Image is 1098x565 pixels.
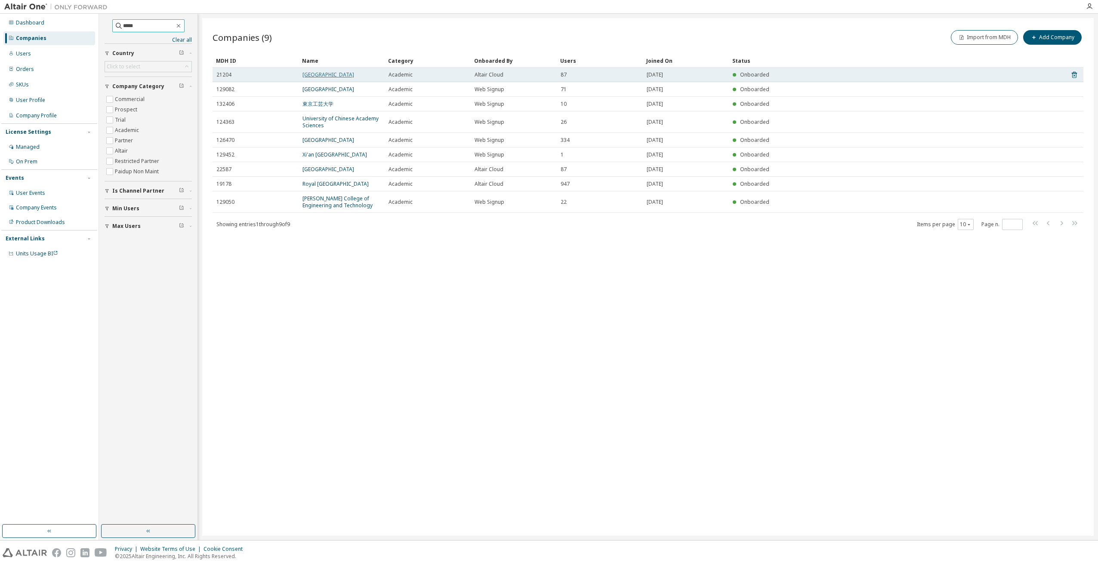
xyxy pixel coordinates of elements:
span: 947 [561,181,570,187]
div: Dashboard [16,19,44,26]
p: © 2025 Altair Engineering, Inc. All Rights Reserved. [115,553,248,560]
div: Click to select [107,63,140,70]
span: [DATE] [647,86,663,93]
span: Clear filter [179,205,184,212]
span: Showing entries 1 through 9 of 9 [216,221,290,228]
div: Click to select [105,61,191,72]
span: Academic [389,151,413,158]
span: Altair Cloud [475,71,503,78]
span: Altair Cloud [475,181,503,187]
span: Onboarded [740,118,769,126]
span: Academic [389,101,413,107]
div: MDH ID [216,54,295,68]
button: Min Users [105,199,192,218]
span: Onboarded [740,100,769,107]
span: 21204 [216,71,231,78]
label: Academic [115,125,141,135]
button: Add Company [1023,30,1082,45]
span: Max Users [112,223,141,230]
div: Onboarded By [474,54,553,68]
div: User Events [16,190,45,197]
span: 132406 [216,101,234,107]
div: Company Events [16,204,57,211]
span: Clear filter [179,187,184,194]
div: External Links [6,235,45,242]
span: 129452 [216,151,234,158]
span: Min Users [112,205,139,212]
label: Commercial [115,94,146,104]
span: [DATE] [647,71,663,78]
span: 71 [561,86,567,93]
span: Onboarded [740,86,769,93]
span: 129050 [216,199,234,206]
span: Academic [389,86,413,93]
label: Paidup Non Maint [115,166,160,177]
span: Web Signup [475,199,504,206]
span: Items per page [917,219,974,230]
span: Onboarded [740,71,769,78]
div: License Settings [6,129,51,135]
div: Joined On [646,54,725,68]
a: Xi'an [GEOGRAPHIC_DATA] [302,151,367,158]
span: 124363 [216,119,234,126]
span: 22587 [216,166,231,173]
span: Academic [389,199,413,206]
button: Company Category [105,77,192,96]
span: Clear filter [179,83,184,90]
span: Web Signup [475,137,504,144]
button: Import from MDH [951,30,1018,45]
span: Onboarded [740,136,769,144]
div: Users [560,54,639,68]
span: Academic [389,71,413,78]
div: SKUs [16,81,29,88]
div: Events [6,175,24,181]
span: 22 [561,199,567,206]
label: Prospect [115,104,139,115]
span: Onboarded [740,151,769,158]
span: Units Usage BI [16,250,58,257]
span: Company Category [112,83,164,90]
div: Product Downloads [16,219,65,226]
img: youtube.svg [95,548,107,557]
div: Category [388,54,467,68]
span: 334 [561,137,570,144]
span: Onboarded [740,166,769,173]
div: Cookie Consent [204,546,248,553]
span: 19178 [216,181,231,187]
a: [PERSON_NAME] College of Engineering and Technology [302,195,373,209]
span: Academic [389,166,413,173]
label: Altair [115,146,130,156]
span: [DATE] [647,119,663,126]
label: Trial [115,115,127,125]
span: Country [112,50,134,57]
span: [DATE] [647,151,663,158]
a: Clear all [105,37,192,43]
span: Is Channel Partner [112,187,164,194]
a: [GEOGRAPHIC_DATA] [302,71,354,78]
div: Company Profile [16,112,57,119]
span: 10 [561,101,567,107]
span: Altair Cloud [475,166,503,173]
span: 87 [561,71,567,78]
span: Web Signup [475,119,504,126]
img: Altair One [4,3,112,11]
a: Royal [GEOGRAPHIC_DATA] [302,180,369,187]
img: altair_logo.svg [3,548,47,557]
span: 1 [561,151,564,158]
div: Managed [16,144,40,150]
div: Status [732,54,1032,68]
span: Academic [389,119,413,126]
span: Page n. [981,219,1023,230]
span: [DATE] [647,101,663,107]
a: University of Chinese Academy Sciences [302,115,379,129]
div: Orders [16,66,34,73]
span: Clear filter [179,223,184,230]
div: User Profile [16,97,45,104]
span: 26 [561,119,567,126]
span: [DATE] [647,181,663,187]
span: Clear filter [179,50,184,57]
span: Web Signup [475,101,504,107]
img: facebook.svg [52,548,61,557]
button: Is Channel Partner [105,181,192,200]
span: Web Signup [475,86,504,93]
